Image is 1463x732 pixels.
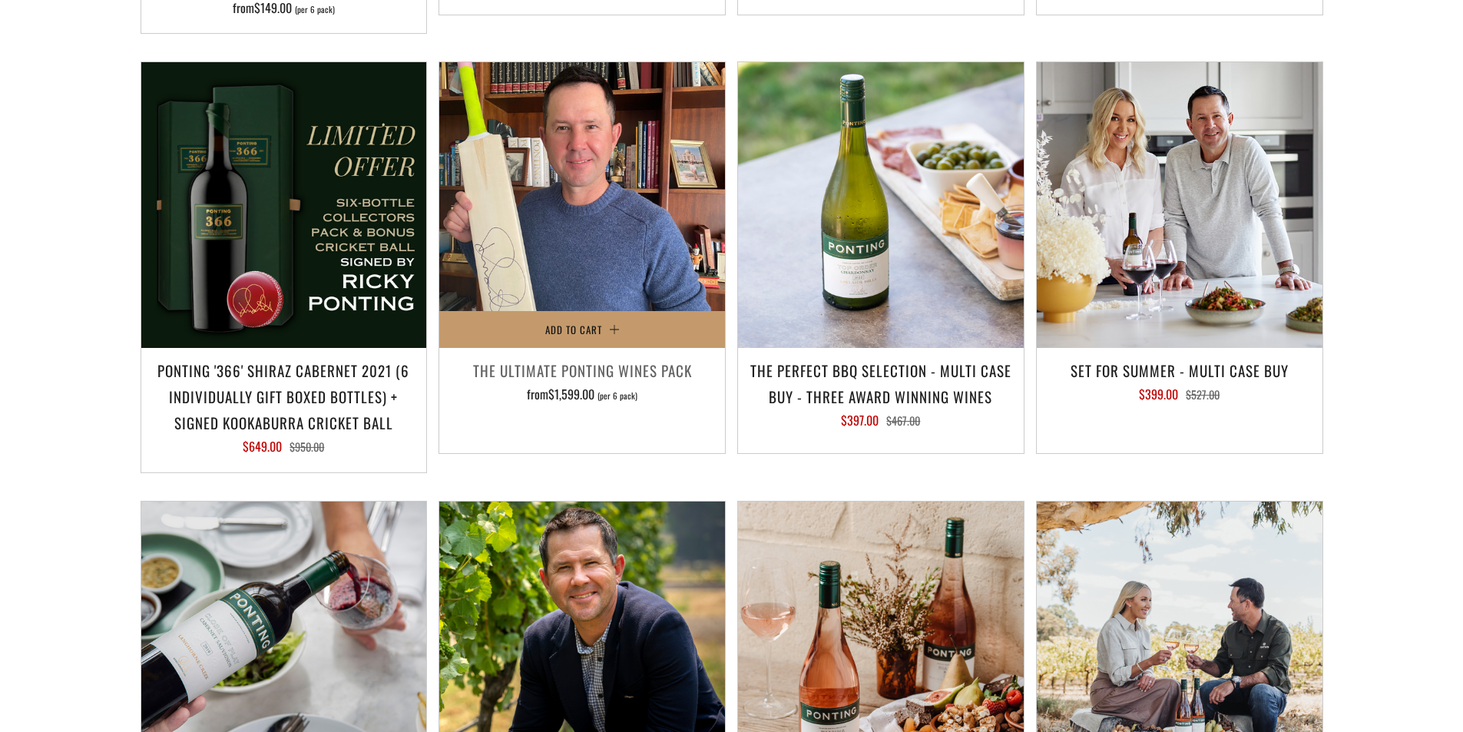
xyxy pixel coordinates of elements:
[841,411,879,429] span: $397.00
[149,357,419,436] h3: Ponting '366' Shiraz Cabernet 2021 (6 individually gift boxed bottles) + SIGNED KOOKABURRA CRICKE...
[545,322,602,337] span: Add to Cart
[295,5,335,14] span: (per 6 pack)
[141,357,427,453] a: Ponting '366' Shiraz Cabernet 2021 (6 individually gift boxed bottles) + SIGNED KOOKABURRA CRICKE...
[548,385,594,403] span: $1,599.00
[527,385,637,403] span: from
[290,439,324,455] span: $950.00
[746,357,1016,409] h3: The perfect BBQ selection - MULTI CASE BUY - Three award winning wines
[1037,357,1322,434] a: Set For Summer - Multi Case Buy $399.00 $527.00
[1139,385,1178,403] span: $399.00
[886,412,920,429] span: $467.00
[447,357,717,383] h3: The Ultimate Ponting Wines Pack
[439,311,725,348] button: Add to Cart
[439,357,725,434] a: The Ultimate Ponting Wines Pack from$1,599.00 (per 6 pack)
[1044,357,1315,383] h3: Set For Summer - Multi Case Buy
[597,392,637,400] span: (per 6 pack)
[1186,386,1220,402] span: $527.00
[243,437,282,455] span: $649.00
[738,357,1024,434] a: The perfect BBQ selection - MULTI CASE BUY - Three award winning wines $397.00 $467.00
